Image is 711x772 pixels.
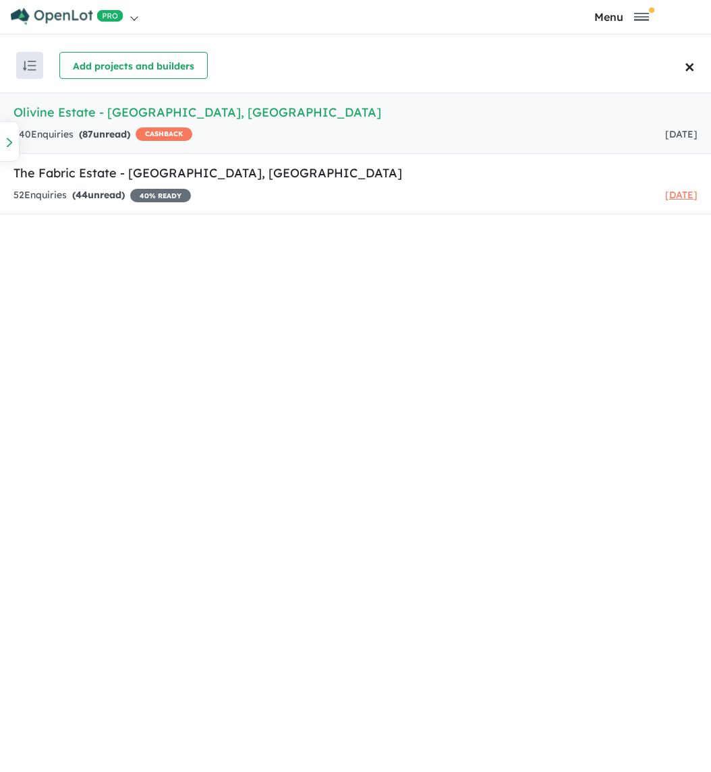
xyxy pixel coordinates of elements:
span: [DATE] [665,128,698,140]
span: CASHBACK [136,127,192,141]
button: Add projects and builders [59,52,208,79]
img: sort.svg [23,61,36,71]
span: 40 % READY [130,189,191,202]
button: Close [681,38,711,92]
img: Openlot PRO Logo White [11,8,123,25]
strong: ( unread) [72,189,125,201]
strong: ( unread) [79,128,130,140]
div: 640 Enquir ies [13,127,192,143]
button: Toggle navigation [535,10,708,23]
span: 44 [76,189,88,201]
span: 87 [82,128,93,140]
h5: Olivine Estate - [GEOGRAPHIC_DATA] , [GEOGRAPHIC_DATA] [13,103,698,121]
span: [DATE] [665,189,698,201]
div: 52 Enquir ies [13,187,191,204]
span: × [685,49,695,83]
h5: The Fabric Estate - [GEOGRAPHIC_DATA] , [GEOGRAPHIC_DATA] [13,164,698,182]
